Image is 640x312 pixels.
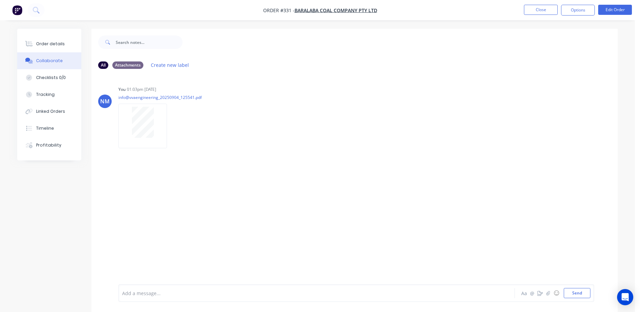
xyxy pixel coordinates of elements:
[36,142,61,148] div: Profitability
[552,289,560,297] button: ☺
[36,75,66,81] div: Checklists 0/0
[561,5,595,16] button: Options
[116,35,183,49] input: Search notes...
[147,60,193,70] button: Create new label
[598,5,632,15] button: Edit Order
[36,125,54,131] div: Timeline
[295,7,377,14] a: Baralaba Coal Company Pty Ltd
[127,86,156,93] div: 01:03pm [DATE]
[617,289,633,305] div: Open Intercom Messenger
[36,92,55,98] div: Tracking
[36,108,65,114] div: Linked Orders
[98,61,108,69] div: All
[36,58,63,64] div: Collaborate
[17,52,81,69] button: Collaborate
[524,5,558,15] button: Close
[520,289,528,297] button: Aa
[528,289,536,297] button: @
[17,137,81,154] button: Profitability
[100,97,110,105] div: NM
[17,69,81,86] button: Checklists 0/0
[263,7,295,14] span: Order #331 -
[112,61,143,69] div: Attachments
[36,41,65,47] div: Order details
[118,95,202,100] p: info@vvaengineering_20250904_125541.pdf
[12,5,22,15] img: Factory
[564,288,590,298] button: Send
[17,35,81,52] button: Order details
[17,103,81,120] button: Linked Orders
[17,86,81,103] button: Tracking
[17,120,81,137] button: Timeline
[118,86,126,93] div: You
